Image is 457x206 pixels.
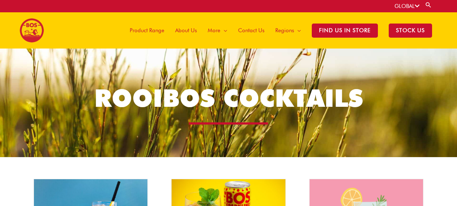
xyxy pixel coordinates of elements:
[124,12,170,49] a: Product Range
[275,20,294,41] span: Regions
[306,12,383,49] a: Find Us in Store
[119,12,437,49] nav: Site Navigation
[383,12,437,49] a: STOCK US
[170,12,202,49] a: About Us
[30,81,427,115] h1: Rooibos Cocktails
[175,20,197,41] span: About Us
[20,18,44,43] img: BOS logo finals-200px
[202,12,233,49] a: More
[233,12,270,49] a: Contact Us
[389,24,432,38] span: STOCK US
[130,20,164,41] span: Product Range
[208,20,220,41] span: More
[425,1,432,8] a: Search button
[312,24,378,38] span: Find Us in Store
[270,12,306,49] a: Regions
[238,20,264,41] span: Contact Us
[395,3,419,9] a: GLOBAL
